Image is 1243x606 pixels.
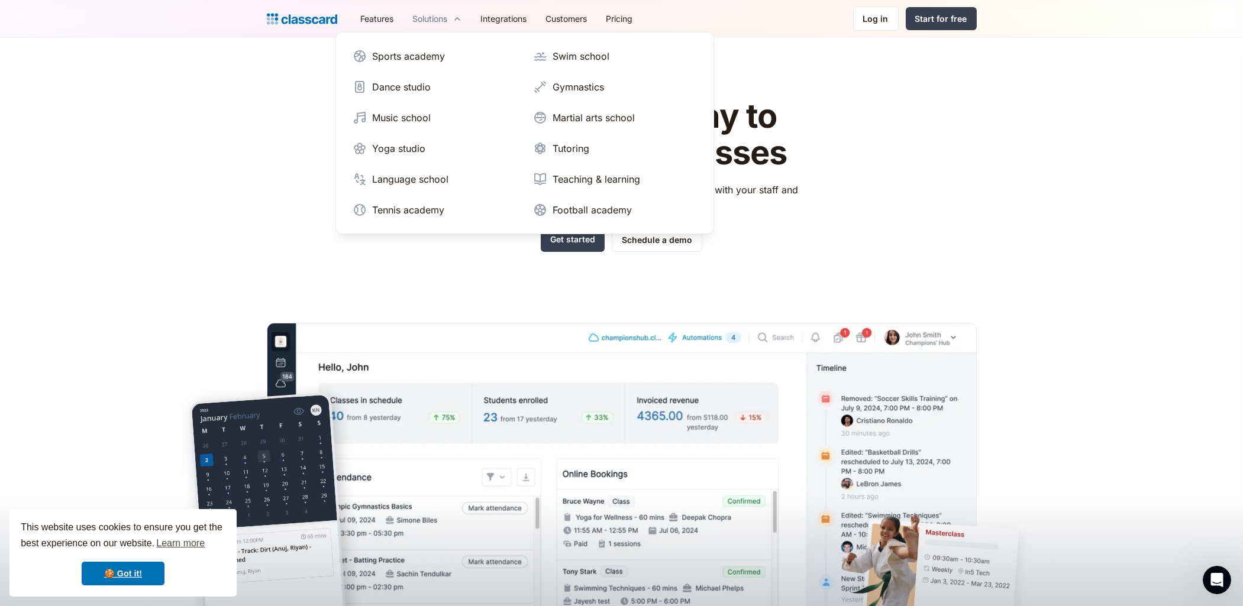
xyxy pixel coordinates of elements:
div: Swim school [553,49,610,63]
div: Start for free [915,12,967,25]
a: Schedule a demo [612,228,702,252]
a: dismiss cookie message [82,562,164,585]
a: Log in [853,7,899,31]
a: Swim school [528,44,702,68]
div: Tutoring [553,141,590,155]
a: Start for free [906,7,977,30]
a: Teaching & learning [528,167,702,191]
a: Logo [267,11,337,27]
nav: Solutions [335,32,714,234]
a: Tennis academy [348,198,521,222]
a: Yoga studio [348,137,521,160]
div: Music school [373,111,431,125]
div: Football academy [553,203,632,217]
a: Dance studio [348,75,521,99]
iframe: Intercom live chat [1203,566,1231,594]
a: Gymnastics [528,75,702,99]
div: Solutions [413,12,448,25]
a: Customers [537,5,597,32]
a: Get started [541,228,605,252]
div: Solutions [403,5,472,32]
div: Dance studio [373,80,431,94]
a: learn more about cookies [154,534,206,552]
div: Log in [863,12,889,25]
a: Sports academy [348,44,521,68]
a: Features [351,5,403,32]
a: Tutoring [528,137,702,160]
a: Martial arts school [528,106,702,129]
div: Sports academy [373,49,445,63]
a: Football academy [528,198,702,222]
a: Pricing [597,5,643,32]
div: cookieconsent [9,509,237,597]
div: Tennis academy [373,203,445,217]
a: Music school [348,106,521,129]
div: Language school [373,172,449,186]
div: Martial arts school [553,111,635,125]
a: Language school [348,167,521,191]
div: Teaching & learning [553,172,641,186]
span: This website uses cookies to ensure you get the best experience on our website. [21,520,225,552]
div: Gymnastics [553,80,605,94]
div: Yoga studio [373,141,426,155]
a: Integrations [472,5,537,32]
